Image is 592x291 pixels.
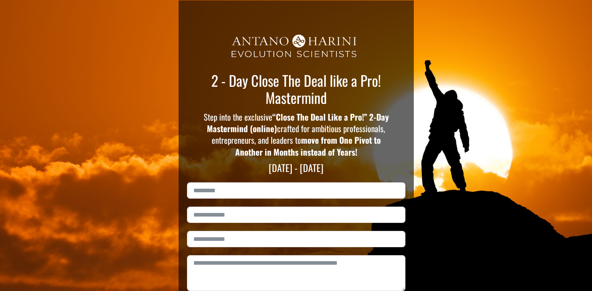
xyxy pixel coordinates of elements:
p: Step into the exclusive crafted for ambitious professionals, entrepreneurs, and leaders to [203,111,389,158]
strong: “Close The Deal Like a Pro!” 2-Day Mastermind (online) [207,111,389,135]
strong: move from One Pivot to Another in Months instead of Years! [235,134,381,158]
p: 2 - Day Close The Deal like a Pro! Mastermind [205,72,387,106]
img: AH_Ev-png-2 [213,26,379,68]
p: [DATE] - [DATE] [205,162,387,174]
